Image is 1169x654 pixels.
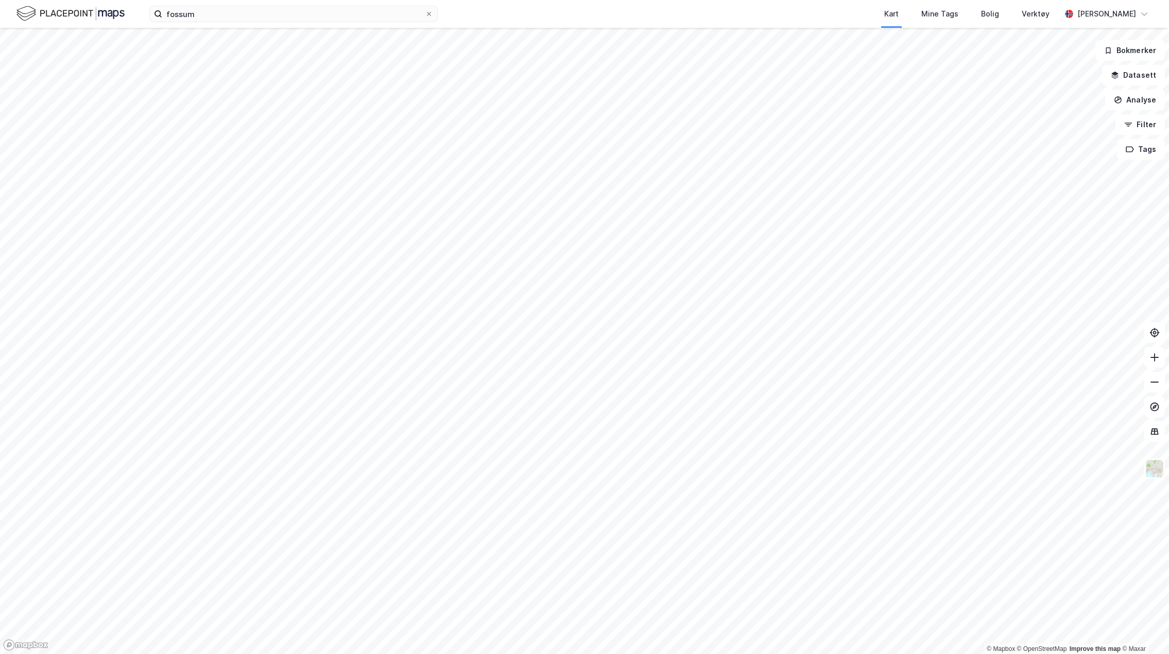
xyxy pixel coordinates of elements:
input: Søk på adresse, matrikkel, gårdeiere, leietakere eller personer [162,6,425,22]
div: Mine Tags [921,8,958,20]
iframe: Chat Widget [1118,605,1169,654]
div: Verktøy [1022,8,1050,20]
a: Improve this map [1070,645,1121,652]
img: logo.f888ab2527a4732fd821a326f86c7f29.svg [16,5,125,23]
div: [PERSON_NAME] [1077,8,1136,20]
button: Analyse [1105,90,1165,110]
button: Datasett [1102,65,1165,85]
a: Mapbox homepage [3,639,48,651]
div: Kart [884,8,899,20]
a: Mapbox [987,645,1015,652]
button: Filter [1115,114,1165,135]
img: Z [1145,459,1164,478]
button: Tags [1117,139,1165,160]
div: Kontrollprogram for chat [1118,605,1169,654]
button: Bokmerker [1095,40,1165,61]
a: OpenStreetMap [1017,645,1067,652]
div: Bolig [981,8,999,20]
